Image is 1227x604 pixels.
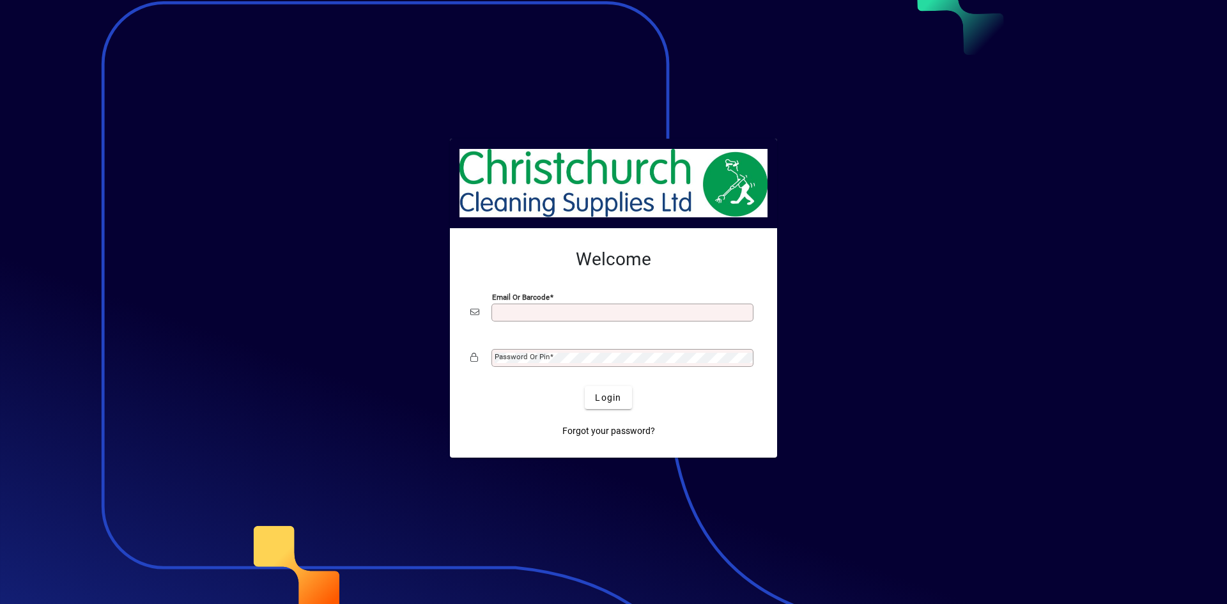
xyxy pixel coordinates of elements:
[557,419,660,442] a: Forgot your password?
[562,424,655,438] span: Forgot your password?
[585,386,631,409] button: Login
[595,391,621,405] span: Login
[492,293,550,302] mat-label: Email or Barcode
[495,352,550,361] mat-label: Password or Pin
[470,249,757,270] h2: Welcome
